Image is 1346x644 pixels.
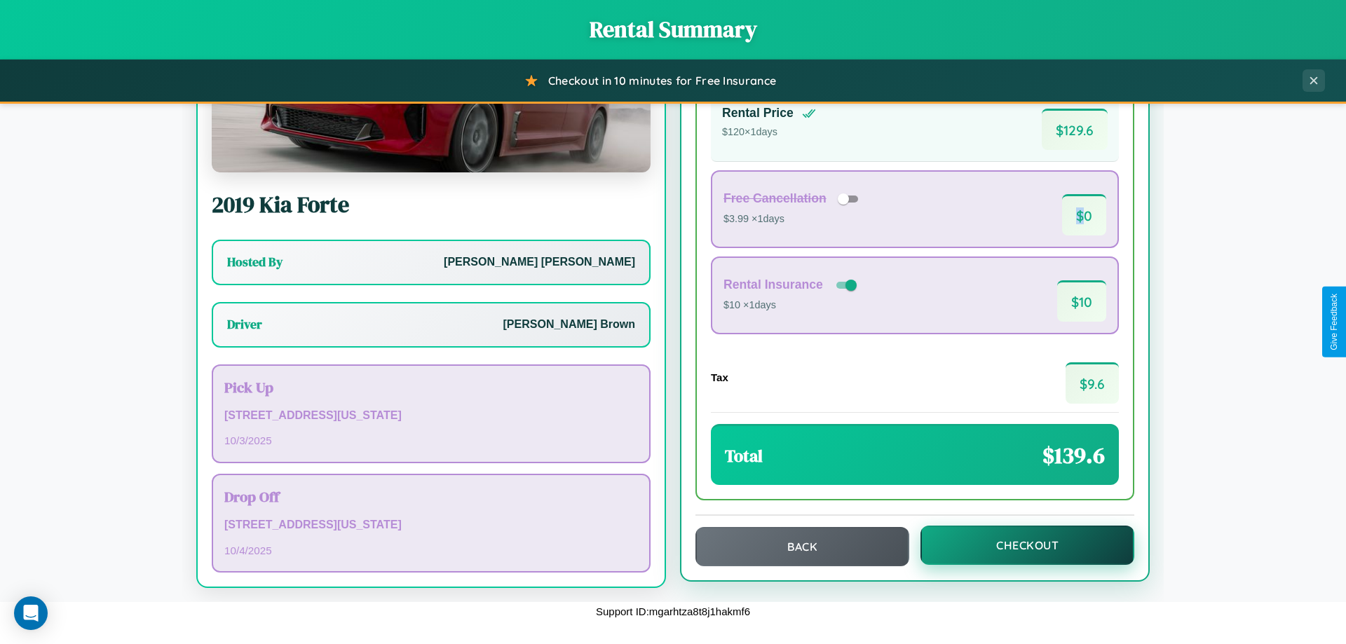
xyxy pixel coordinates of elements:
h3: Hosted By [227,254,283,270]
button: Back [695,527,909,566]
span: $ 9.6 [1066,362,1119,404]
p: 10 / 4 / 2025 [224,541,638,560]
p: $10 × 1 days [723,296,859,315]
p: 10 / 3 / 2025 [224,431,638,450]
p: [STREET_ADDRESS][US_STATE] [224,406,638,426]
span: $ 139.6 [1042,440,1105,471]
h4: Tax [711,371,728,383]
h2: 2019 Kia Forte [212,189,651,220]
h4: Free Cancellation [723,191,827,206]
h4: Rental Insurance [723,278,823,292]
span: $ 10 [1057,280,1106,322]
button: Checkout [920,526,1134,565]
p: $ 120 × 1 days [722,123,816,142]
div: Give Feedback [1329,294,1339,350]
p: [PERSON_NAME] [PERSON_NAME] [444,252,635,273]
h3: Total [725,444,763,467]
div: Open Intercom Messenger [14,596,48,630]
h4: Rental Price [722,106,794,121]
h3: Drop Off [224,486,638,507]
h3: Pick Up [224,377,638,397]
h3: Driver [227,316,262,333]
p: $3.99 × 1 days [723,210,863,228]
span: $ 129.6 [1042,109,1108,150]
p: Support ID: mgarhtza8t8j1hakmf6 [596,602,750,621]
p: [PERSON_NAME] Brown [503,315,635,335]
span: Checkout in 10 minutes for Free Insurance [548,74,776,88]
p: [STREET_ADDRESS][US_STATE] [224,515,638,535]
h1: Rental Summary [14,14,1332,45]
span: $ 0 [1062,194,1106,235]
